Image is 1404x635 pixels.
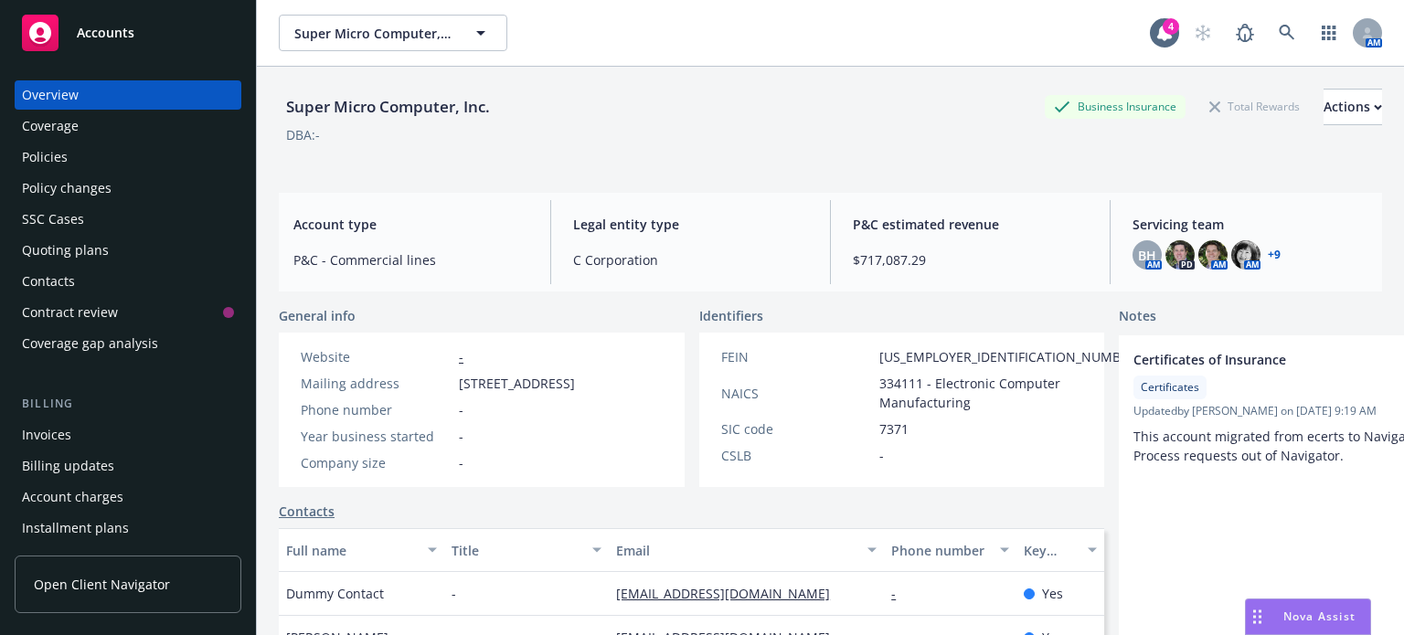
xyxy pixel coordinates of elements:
[444,528,610,572] button: Title
[286,584,384,603] span: Dummy Contact
[1016,528,1104,572] button: Key contact
[721,419,872,439] div: SIC code
[1227,15,1263,51] a: Report a Bug
[279,95,497,119] div: Super Micro Computer, Inc.
[452,541,582,560] div: Title
[286,125,320,144] div: DBA: -
[1311,15,1347,51] a: Switch app
[1133,215,1367,234] span: Servicing team
[1246,599,1269,634] div: Drag to move
[279,15,507,51] button: Super Micro Computer, Inc.
[459,400,463,419] span: -
[15,7,241,58] a: Accounts
[279,502,335,521] a: Contacts
[15,236,241,265] a: Quoting plans
[459,374,575,393] span: [STREET_ADDRESS]
[22,80,79,110] div: Overview
[22,298,118,327] div: Contract review
[279,306,356,325] span: General info
[15,329,241,358] a: Coverage gap analysis
[1269,15,1305,51] a: Search
[286,541,417,560] div: Full name
[15,143,241,172] a: Policies
[452,584,456,603] span: -
[884,528,1016,572] button: Phone number
[293,215,528,234] span: Account type
[301,374,452,393] div: Mailing address
[15,174,241,203] a: Policy changes
[699,306,763,325] span: Identifiers
[22,267,75,296] div: Contacts
[22,236,109,265] div: Quoting plans
[609,528,884,572] button: Email
[1042,584,1063,603] span: Yes
[22,143,68,172] div: Policies
[1324,90,1382,124] div: Actions
[22,329,158,358] div: Coverage gap analysis
[879,446,884,465] span: -
[616,541,856,560] div: Email
[1138,246,1156,265] span: BH
[1133,350,1404,369] span: Certificates of Insurance
[616,585,845,602] a: [EMAIL_ADDRESS][DOMAIN_NAME]
[15,267,241,296] a: Contacts
[459,348,463,365] a: -
[15,298,241,327] a: Contract review
[879,419,909,439] span: 7371
[1045,95,1186,118] div: Business Insurance
[879,374,1141,412] span: 334111 - Electronic Computer Manufacturing
[15,513,241,543] a: Installment plans
[301,347,452,366] div: Website
[15,482,241,512] a: Account charges
[279,528,444,572] button: Full name
[22,174,112,203] div: Policy changes
[22,482,123,512] div: Account charges
[301,453,452,472] div: Company size
[22,513,129,543] div: Installment plans
[1163,18,1179,35] div: 4
[15,80,241,110] a: Overview
[301,427,452,446] div: Year business started
[22,451,114,481] div: Billing updates
[1141,379,1199,396] span: Certificates
[15,451,241,481] a: Billing updates
[15,205,241,234] a: SSC Cases
[853,250,1088,270] span: $717,087.29
[721,446,872,465] div: CSLB
[1200,95,1309,118] div: Total Rewards
[1245,598,1371,635] button: Nova Assist
[1024,541,1077,560] div: Key contact
[1231,240,1260,270] img: photo
[573,215,808,234] span: Legal entity type
[293,250,528,270] span: P&C - Commercial lines
[721,384,872,403] div: NAICS
[15,111,241,141] a: Coverage
[1324,89,1382,125] button: Actions
[1268,249,1281,260] a: +9
[459,453,463,472] span: -
[22,111,79,141] div: Coverage
[1185,15,1221,51] a: Start snowing
[891,541,988,560] div: Phone number
[721,347,872,366] div: FEIN
[1198,240,1228,270] img: photo
[77,26,134,40] span: Accounts
[15,395,241,413] div: Billing
[1165,240,1195,270] img: photo
[891,585,910,602] a: -
[879,347,1141,366] span: [US_EMPLOYER_IDENTIFICATION_NUMBER]
[294,24,452,43] span: Super Micro Computer, Inc.
[22,420,71,450] div: Invoices
[1283,609,1356,624] span: Nova Assist
[301,400,452,419] div: Phone number
[34,575,170,594] span: Open Client Navigator
[15,420,241,450] a: Invoices
[573,250,808,270] span: C Corporation
[22,205,84,234] div: SSC Cases
[853,215,1088,234] span: P&C estimated revenue
[1119,306,1156,328] span: Notes
[459,427,463,446] span: -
